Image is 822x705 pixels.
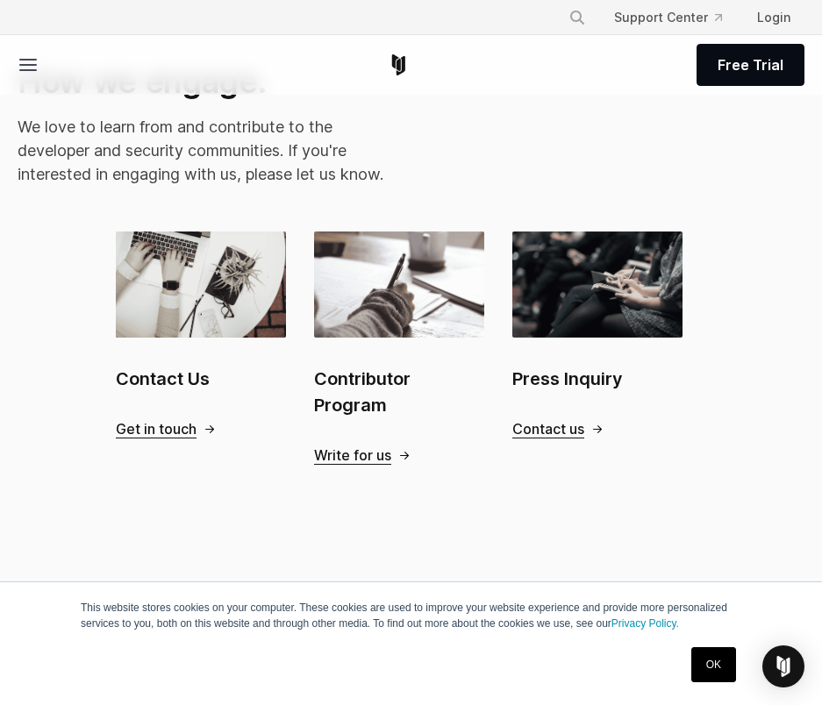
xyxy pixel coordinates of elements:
a: Contributor Program Contributor Program Write for us [314,231,484,465]
button: Search [561,2,593,33]
h2: Contact Us [116,366,286,392]
img: Contact Us [116,231,286,338]
div: Open Intercom Messenger [762,645,804,687]
h2: Press Inquiry [512,366,683,392]
a: Corellium Home [388,54,410,75]
p: We love to learn from and contribute to the developer and security communities. If you're interes... [18,115,394,186]
a: OK [691,647,736,682]
h2: Contributor Program [314,366,484,418]
span: Get in touch [116,420,197,438]
span: Contact us [512,420,584,438]
img: Press Inquiry [512,231,683,338]
p: This website stores cookies on your computer. These cookies are used to improve your website expe... [81,600,741,631]
img: Contributor Program [314,231,484,338]
span: Free Trial [718,54,783,75]
a: Press Inquiry Press Inquiry Contact us [512,231,683,438]
a: Privacy Policy. [611,617,679,630]
a: Contact Us Contact Us Get in touch [116,231,286,438]
span: Write for us [314,446,391,465]
a: Support Center [600,2,736,33]
a: Free Trial [697,44,804,86]
div: Navigation Menu [554,2,804,33]
a: Login [743,2,804,33]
